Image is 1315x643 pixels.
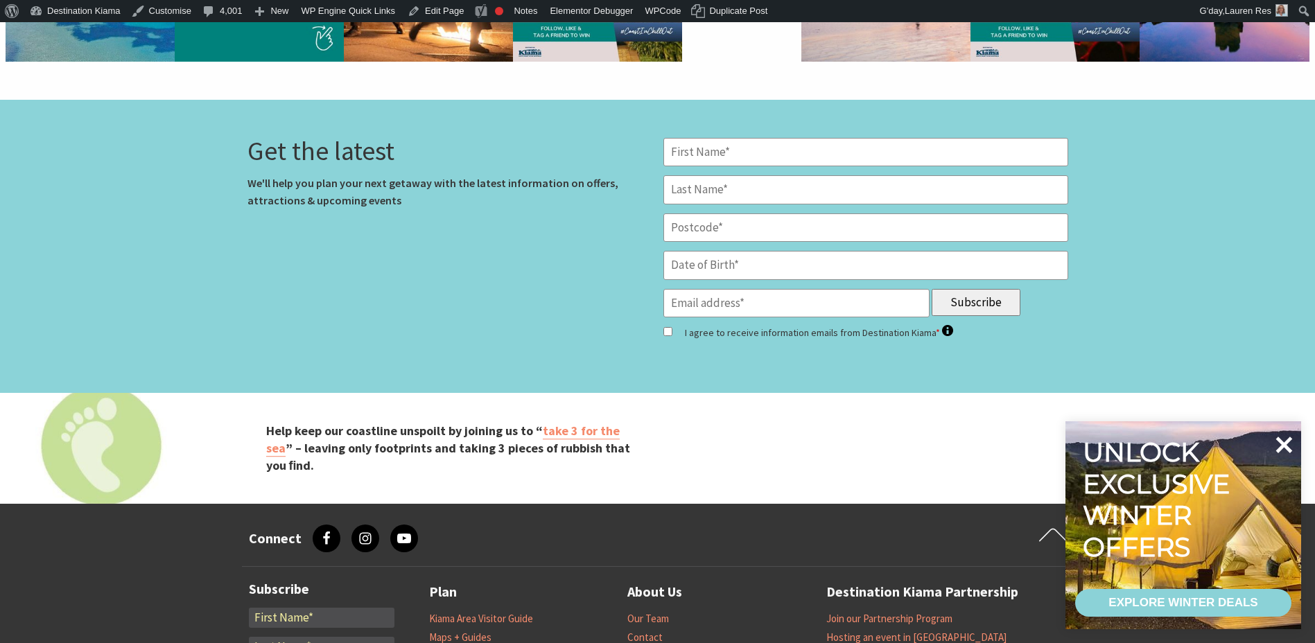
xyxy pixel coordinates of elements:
a: Kiama Area Visitor Guide [429,612,533,626]
div: Focus keyphrase not set [495,7,503,15]
input: First Name* [249,608,394,628]
a: Plan [429,581,457,604]
input: Email address* [663,289,930,318]
a: take 3 for the sea [266,423,620,457]
strong: Help keep our coastline unspoilt by joining us to “ ” – leaving only footprints and taking 3 piec... [266,423,630,473]
h3: Get the latest [247,138,652,164]
a: Join our Partnership Program [826,612,952,626]
div: EXPLORE WINTER DEALS [1108,589,1257,617]
h3: Connect [249,530,302,547]
div: Unlock exclusive winter offers [1083,437,1236,563]
p: We'll help you plan your next getaway with the latest information on offers, attractions & upcomi... [247,175,652,210]
h3: Subscribe [249,581,394,597]
label: I agree to receive information emails from Destination Kiama [685,323,953,342]
img: Res-lauren-square-150x150.jpg [1275,4,1288,17]
a: EXPLORE WINTER DEALS [1075,589,1291,617]
input: Postcode* [663,213,1068,243]
input: Subscribe [932,289,1020,317]
a: About Us [627,581,682,604]
a: Destination Kiama Partnership [826,581,1018,604]
input: Date of Birth* [663,251,1068,280]
span: Lauren Res [1225,6,1271,16]
input: First Name* [663,138,1068,167]
a: Our Team [627,612,669,626]
input: Last Name* [663,175,1068,204]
